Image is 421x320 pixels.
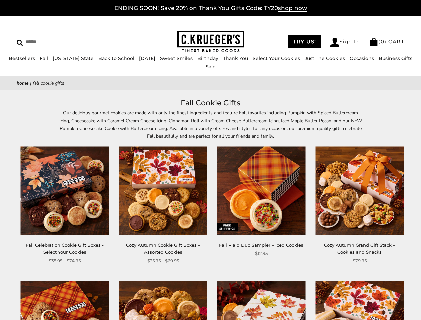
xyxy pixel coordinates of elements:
span: $38.95 - $74.95 [49,257,81,264]
a: Sale [206,64,216,70]
img: Cozy Autumn Cookie Gift Boxes – Assorted Cookies [119,147,207,235]
a: Fall [40,55,48,61]
a: Bestsellers [9,55,35,61]
img: Search [17,40,23,46]
span: shop now [278,5,307,12]
img: Account [330,38,339,47]
a: [DATE] [139,55,155,61]
img: C.KRUEGER'S [177,31,244,53]
a: Occasions [350,55,374,61]
a: Fall Plaid Duo Sampler – Iced Cookies [219,242,303,248]
img: Fall Plaid Duo Sampler – Iced Cookies [217,147,305,235]
nav: breadcrumbs [17,79,404,87]
a: Business Gifts [379,55,412,61]
a: [US_STATE] State [53,55,94,61]
a: Sweet Smiles [160,55,193,61]
a: Fall Celebration Cookie Gift Boxes - Select Your Cookies [26,242,104,255]
a: Birthday [197,55,218,61]
img: Bag [369,38,378,46]
a: Cozy Autumn Cookie Gift Boxes – Assorted Cookies [126,242,200,255]
a: ENDING SOON! Save 20% on Thank You Gifts Code: TY20shop now [114,5,307,12]
h1: Fall Cookie Gifts [27,97,394,109]
a: TRY US! [288,35,321,48]
span: $35.95 - $69.95 [147,257,179,264]
a: Sign In [330,38,360,47]
span: | [30,80,31,86]
img: Fall Celebration Cookie Gift Boxes - Select Your Cookies [21,147,109,235]
a: Thank You [223,55,248,61]
img: Cozy Autumn Grand Gift Stack – Cookies and Snacks [315,147,404,235]
span: 0 [381,38,385,45]
input: Search [17,37,105,47]
span: Our delicious gourmet cookies are made with only the finest ingredients and feature Fall favorite... [59,110,362,139]
a: Just The Cookies [305,55,345,61]
a: Select Your Cookies [253,55,300,61]
a: Back to School [98,55,134,61]
span: $79.95 [353,257,367,264]
a: Cozy Autumn Grand Gift Stack – Cookies and Snacks [324,242,395,255]
span: $12.95 [255,250,268,257]
a: (0) CART [369,38,404,45]
a: Home [17,80,29,86]
span: Fall Cookie Gifts [33,80,64,86]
